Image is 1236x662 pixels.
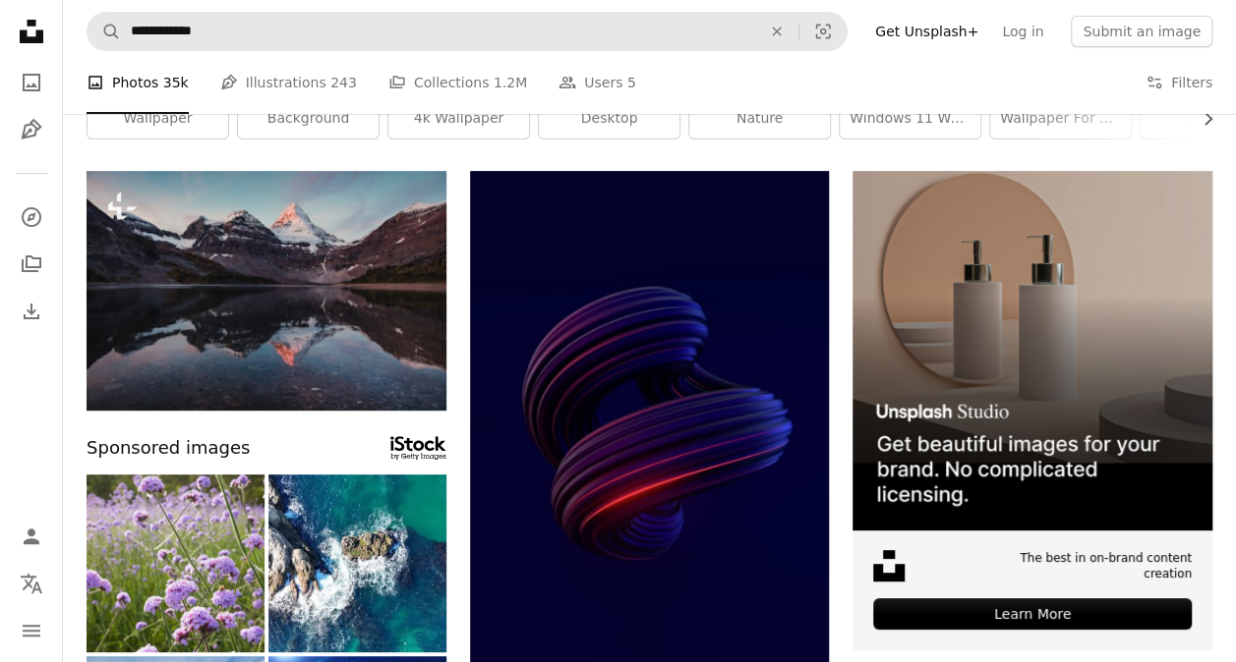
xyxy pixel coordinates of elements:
[627,72,636,93] span: 5
[12,292,51,331] a: Download History
[1146,51,1212,114] button: Filters
[87,434,250,463] span: Sponsored images
[238,99,379,138] a: background
[799,13,847,50] button: Visual search
[12,63,51,102] a: Photos
[1015,550,1192,583] span: The best in on-brand content creation
[1190,99,1212,138] button: scroll list to the right
[990,16,1055,47] a: Log in
[12,197,51,237] a: Explore
[840,99,980,138] a: windows 11 wallpaper
[87,282,446,300] a: a mountain is reflected in the still water of a lake
[470,414,830,432] a: a bright red and blue circle
[12,611,51,650] button: Menu
[873,550,905,581] img: file-1631678316303-ed18b8b5cb9cimage
[755,13,798,50] button: Clear
[268,474,446,652] img: Where Sea Meets Stone: Aerial Shots of Waves Crashing with Power and Grace
[853,171,1212,530] img: file-1715714113747-b8b0561c490eimage
[12,564,51,603] button: Language
[88,99,228,138] a: wallpaper
[539,99,679,138] a: desktop
[87,474,265,652] img: Purple verbena in the garden
[87,171,446,411] img: a mountain is reflected in the still water of a lake
[388,99,529,138] a: 4k wallpaper
[330,72,357,93] span: 243
[12,517,51,556] a: Log in / Sign up
[12,12,51,55] a: Home — Unsplash
[689,99,830,138] a: nature
[853,171,1212,650] a: The best in on-brand content creationLearn More
[220,51,357,114] a: Illustrations 243
[990,99,1131,138] a: wallpaper for mobile
[87,12,848,51] form: Find visuals sitewide
[88,13,121,50] button: Search Unsplash
[388,51,527,114] a: Collections 1.2M
[873,598,1192,630] div: Learn More
[1071,16,1212,47] button: Submit an image
[12,110,51,149] a: Illustrations
[12,245,51,284] a: Collections
[863,16,990,47] a: Get Unsplash+
[559,51,636,114] a: Users 5
[494,72,527,93] span: 1.2M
